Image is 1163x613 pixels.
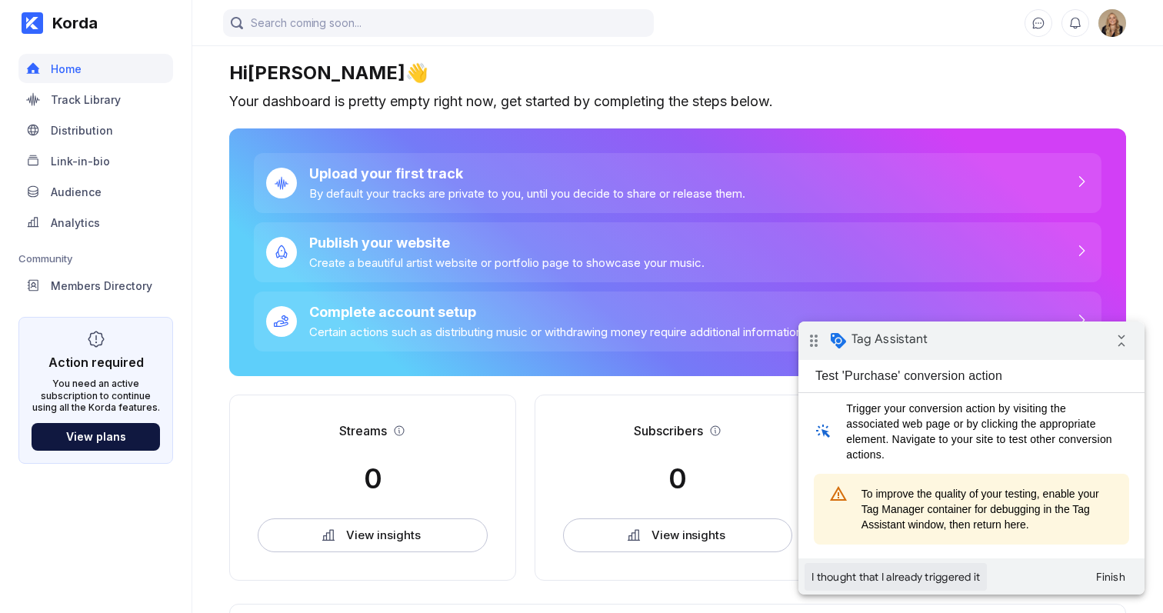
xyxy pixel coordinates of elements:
a: Complete account setupCertain actions such as distributing music or withdrawing money require add... [254,292,1101,351]
i: Collapse debug badge [308,4,338,35]
i: web_traffic [12,95,38,125]
a: Publish your websiteCreate a beautiful artist website or portfolio page to showcase your music. [254,222,1101,282]
a: Analytics [18,208,173,238]
button: View plans [32,423,160,451]
a: Home [18,54,173,85]
div: View insights [346,528,420,543]
div: View plans [66,430,126,443]
i: warning_amber [28,157,53,188]
div: Create a beautiful artist website or portfolio page to showcase your music. [309,255,705,270]
div: Action required [48,355,144,370]
div: 0 [364,461,382,495]
div: Members Directory [51,279,152,292]
div: Certain actions such as distributing music or withdrawing money require additional information. [309,325,805,339]
div: Hi [PERSON_NAME] 👋 [229,62,1126,84]
div: By default your tracks are private to you, until you decide to share or release them. [309,186,745,201]
button: View insights [258,518,488,552]
a: Audience [18,177,173,208]
div: 0 [668,461,686,495]
div: Track Library [51,93,121,106]
input: Search coming soon... [223,9,654,37]
a: Track Library [18,85,173,115]
div: Community [18,252,173,265]
span: To improve the quality of your testing, enable your Tag Manager container for debugging in the Ta... [63,165,315,211]
div: Korda [43,14,98,32]
button: I thought that I already triggered it [6,242,188,269]
div: Audience [51,185,102,198]
div: Your dashboard is pretty empty right now, get started by completing the steps below. [229,93,1126,110]
div: Publish your website [309,235,705,251]
div: View insights [651,528,725,543]
div: Link-in-bio [51,155,110,168]
a: Members Directory [18,271,173,302]
button: Finish [285,242,340,269]
div: Upload your first track [309,165,745,182]
div: You need an active subscription to continue using all the Korda features. [32,378,160,414]
div: Subscribers [634,423,703,438]
a: Upload your first trackBy default your tracks are private to you, until you decide to share or re... [254,153,1101,213]
img: 160x160 [1098,9,1126,37]
div: Streams [339,423,387,438]
a: Distribution [18,115,173,146]
button: View insights [563,518,793,552]
span: Tag Assistant [53,10,129,25]
div: Complete account setup [309,304,805,320]
div: Distribution [51,124,113,137]
div: Alina Verbenchuk [1098,9,1126,37]
span: Trigger your conversion action by visiting the associated web page or by clicking the appropriate... [48,79,321,141]
div: Analytics [51,216,100,229]
div: Home [51,62,82,75]
a: Link-in-bio [18,146,173,177]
